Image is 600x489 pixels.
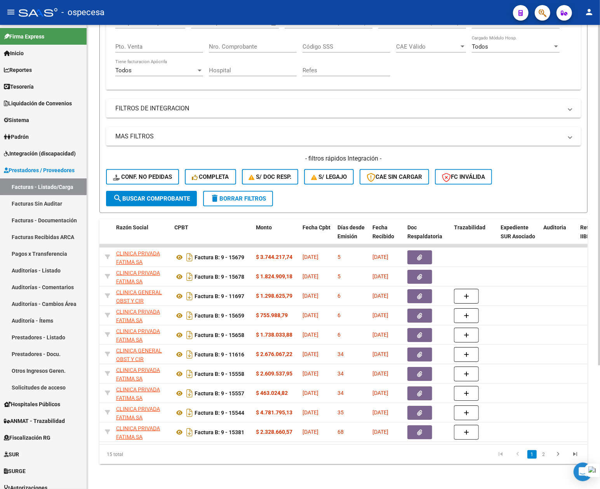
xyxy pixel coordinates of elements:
span: Expediente SUR Asociado [501,224,535,239]
i: Descargar documento [184,407,195,419]
span: Buscar Comprobante [113,195,190,202]
button: FC Inválida [435,169,492,185]
span: Borrar Filtros [210,195,266,202]
button: S/ Doc Resp. [242,169,299,185]
i: Descargar documento [184,309,195,322]
strong: Factura B: 9 - 15658 [195,332,244,338]
strong: Factura B: 9 - 15381 [195,429,244,435]
span: CLINICA GENERAL OBST Y CIR NUESTRA SE#ORA DE FATIMA SOC ANON [116,289,162,331]
a: go to last page [568,450,583,459]
span: Integración (discapacidad) [4,149,76,158]
mat-icon: menu [6,7,16,17]
span: [DATE] [372,254,388,260]
span: Fecha Recibido [372,224,394,239]
span: [DATE] [303,332,318,338]
span: CAE Válido [396,43,459,50]
span: Prestadores / Proveedores [4,166,75,175]
span: 34 [337,351,344,357]
span: ANMAT - Trazabilidad [4,417,65,425]
span: [DATE] [303,390,318,396]
mat-expansion-panel-header: FILTROS DE INTEGRACION [106,99,581,118]
i: Descargar documento [184,426,195,438]
mat-icon: person [584,7,594,17]
i: Descargar documento [184,290,195,302]
datatable-header-cell: Doc Respaldatoria [404,219,451,253]
datatable-header-cell: Fecha Recibido [369,219,404,253]
datatable-header-cell: Días desde Emisión [334,219,369,253]
span: 6 [337,312,341,318]
span: S/ legajo [311,173,347,180]
span: CLINICA PRIVADA FATIMA SA [116,270,160,285]
span: Razón Social [116,224,148,231]
span: Liquidación de Convenios [4,99,72,108]
i: Descargar documento [184,368,195,380]
span: Completa [192,173,229,180]
button: Borrar Filtros [203,191,273,206]
li: page 2 [538,448,550,461]
div: 30598797303 [116,307,168,324]
strong: $ 4.781.795,13 [256,409,292,416]
span: 6 [337,332,341,338]
a: 1 [527,450,537,459]
div: 15 total [99,445,196,464]
datatable-header-cell: Razón Social [113,219,171,253]
span: CLINICA PRIVADA FATIMA SA [116,309,160,324]
li: page 1 [526,448,538,461]
span: Días desde Emisión [337,224,365,239]
strong: $ 1.824.909,18 [256,273,292,279]
span: 5 [337,254,341,260]
span: [DATE] [372,370,388,377]
span: Auditoria [543,224,566,231]
span: 68 [337,429,344,435]
span: CLINICA PRIVADA FATIMA SA [116,250,160,265]
strong: Factura B: 9 - 15557 [195,390,244,396]
span: [DATE] [303,409,318,416]
a: go to first page [493,450,508,459]
span: [DATE] [303,273,318,279]
button: Open calendar [270,19,278,28]
button: S/ legajo [304,169,354,185]
strong: Factura B: 9 - 11697 [195,293,244,299]
strong: Factura B: 9 - 15558 [195,371,244,377]
span: Trazabilidad [454,224,485,231]
span: [DATE] [372,312,388,318]
span: [DATE] [303,370,318,377]
span: SUR [4,450,19,459]
span: Hospitales Públicos [4,400,60,409]
span: S/ Doc Resp. [249,173,292,180]
datatable-header-cell: Fecha Cpbt [299,219,334,253]
button: Completa [185,169,236,185]
mat-panel-title: FILTROS DE INTEGRACION [115,104,562,113]
datatable-header-cell: Auditoria [540,219,577,253]
i: Descargar documento [184,387,195,400]
span: [DATE] [372,351,388,357]
strong: $ 2.328.660,57 [256,429,292,435]
span: [DATE] [303,293,318,299]
span: [DATE] [372,429,388,435]
span: CLINICA PRIVADA FATIMA SA [116,328,160,343]
span: [DATE] [303,254,318,260]
span: [DATE] [372,332,388,338]
span: 34 [337,390,344,396]
span: [DATE] [372,409,388,416]
strong: Factura B: 9 - 15544 [195,410,244,416]
a: 2 [539,450,548,459]
span: 35 [337,409,344,416]
a: go to next page [551,450,565,459]
span: [DATE] [372,390,388,396]
span: Fiscalización RG [4,433,50,442]
i: Descargar documento [184,251,195,264]
span: Firma Express [4,32,44,41]
div: 30598797303 [116,385,168,402]
span: Sistema [4,116,29,124]
i: Descargar documento [184,271,195,283]
span: 5 [337,273,341,279]
strong: Factura B: 9 - 15659 [195,313,244,319]
span: CLINICA PRIVADA FATIMA SA [116,367,160,382]
datatable-header-cell: Monto [253,219,299,253]
span: Tesorería [4,82,34,91]
mat-icon: search [113,194,122,203]
span: Conf. no pedidas [113,173,172,180]
span: CAE SIN CARGAR [367,173,422,180]
span: [DATE] [372,293,388,299]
